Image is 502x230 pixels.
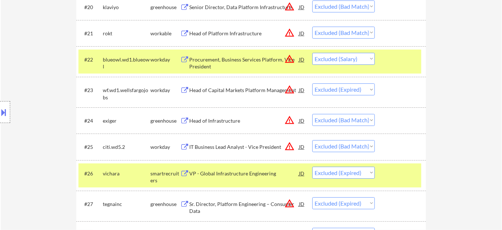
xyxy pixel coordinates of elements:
div: #27 [84,201,97,208]
div: Senior Director, Data Platform Infrastructure [189,4,299,11]
div: Head of Infrastructure [189,117,299,124]
div: JD [298,114,305,127]
div: JD [298,0,305,13]
div: greenhouse [150,4,180,11]
div: JD [298,167,305,180]
div: JD [298,83,305,96]
div: klaviyo [103,4,150,11]
div: Head of Platform Infrastructure [189,30,299,37]
button: warning_amber [284,198,295,209]
button: warning_amber [284,1,295,12]
div: workday [150,143,180,151]
div: workday [150,87,180,94]
button: warning_amber [284,141,295,151]
div: JD [298,53,305,66]
div: smartrecruiters [150,170,180,184]
button: warning_amber [284,115,295,125]
div: JD [298,197,305,210]
div: tegnainc [103,201,150,208]
div: workday [150,56,180,63]
div: Procurement, Business Services Platform, Vice President [189,56,299,70]
div: greenhouse [150,117,180,124]
div: #20 [84,4,97,11]
div: Head of Capital Markets Platform Management [189,87,299,94]
div: workable [150,30,180,37]
div: VP - Global Infrastructure Engineering [189,170,299,177]
div: rokt [103,30,150,37]
div: #21 [84,30,97,37]
div: greenhouse [150,201,180,208]
div: JD [298,27,305,40]
div: Sr. Director, Platform Engineering – Consumer Data [189,201,299,215]
div: IT Business Lead Analyst - Vice President [189,143,299,151]
button: warning_amber [284,28,295,38]
button: warning_amber [284,84,295,95]
div: JD [298,140,305,153]
button: warning_amber [284,54,295,64]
